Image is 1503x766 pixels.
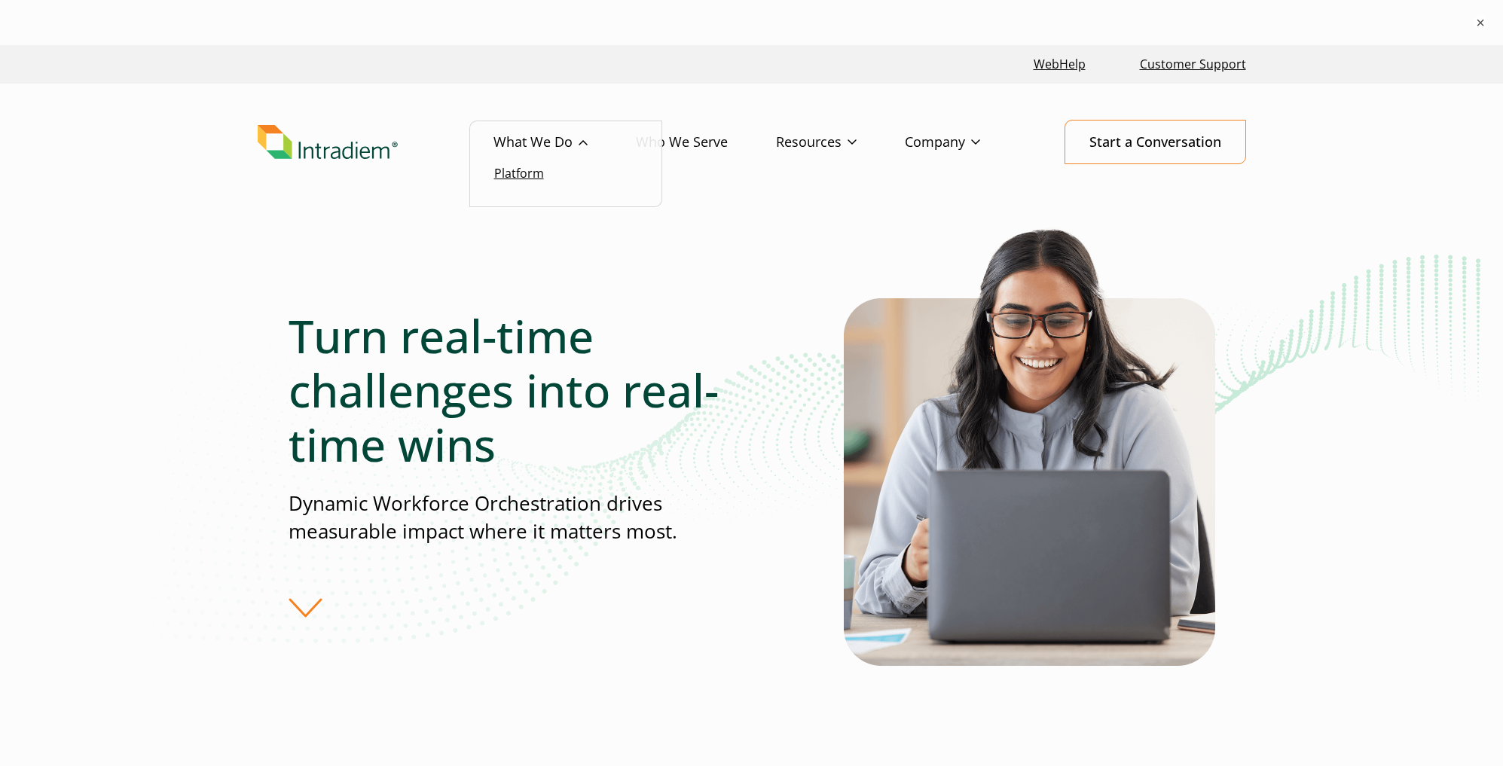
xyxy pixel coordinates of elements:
[289,309,751,472] h1: Turn real-time challenges into real-time wins
[905,121,1028,164] a: Company
[636,121,776,164] a: Who We Serve
[844,224,1215,666] img: Solutions for Contact Center Teams
[1065,120,1246,164] a: Start a Conversation
[258,125,398,160] img: Intradiem
[1028,48,1092,81] a: Link opens in a new window
[494,165,544,182] a: Platform
[258,125,493,160] a: Link to homepage of Intradiem
[1473,15,1488,30] button: ×
[776,121,905,164] a: Resources
[1134,48,1252,81] a: Customer Support
[493,121,636,164] a: What We Do
[289,490,751,546] p: Dynamic Workforce Orchestration drives measurable impact where it matters most.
